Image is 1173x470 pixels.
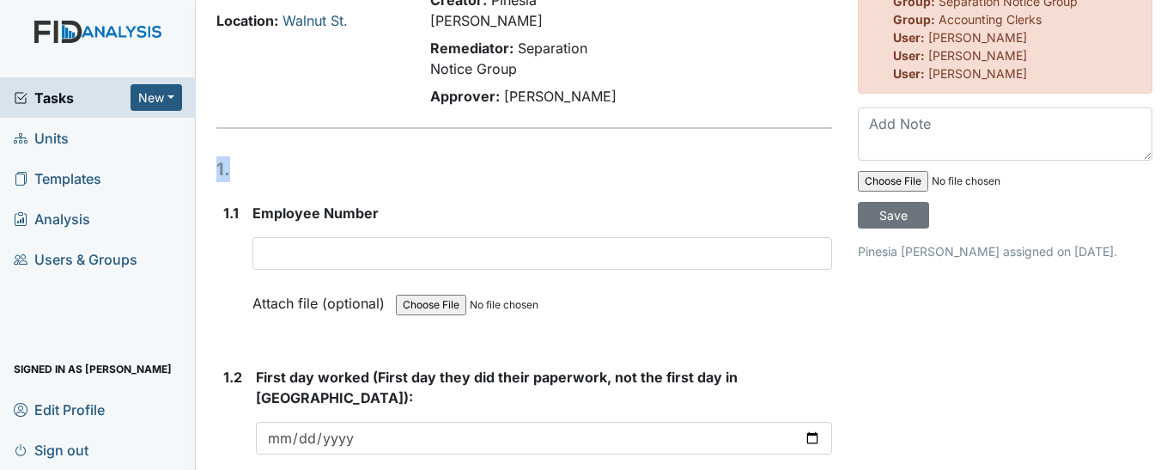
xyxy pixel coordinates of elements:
span: Analysis [14,205,90,232]
span: First day worked (First day they did their paperwork, not the first day in [GEOGRAPHIC_DATA]): [256,369,738,406]
span: Accounting Clerks [939,12,1042,27]
strong: User: [893,48,925,63]
strong: Group: [893,12,935,27]
label: Attach file (optional) [252,284,392,314]
a: Tasks [14,88,131,108]
label: 1.2 [223,367,242,388]
button: New [131,84,182,111]
h1: 1. [216,156,832,182]
strong: Location: [216,12,278,29]
span: Edit Profile [14,396,105,423]
span: [PERSON_NAME] [928,30,1027,45]
strong: Approver: [430,88,500,105]
span: Users & Groups [14,246,137,272]
a: Walnut St. [283,12,348,29]
strong: User: [893,66,925,81]
strong: User: [893,30,925,45]
p: Pinesia [PERSON_NAME] assigned on [DATE]. [858,242,1152,260]
span: Signed in as [PERSON_NAME] [14,356,172,382]
strong: Remediator: [430,40,514,57]
input: Save [858,202,929,229]
span: [PERSON_NAME] [928,66,1027,81]
span: Sign out [14,436,88,463]
span: Templates [14,165,101,192]
span: Units [14,125,69,151]
label: 1.1 [223,203,239,223]
span: Employee Number [252,204,379,222]
span: [PERSON_NAME] [928,48,1027,63]
span: [PERSON_NAME] [504,88,617,105]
